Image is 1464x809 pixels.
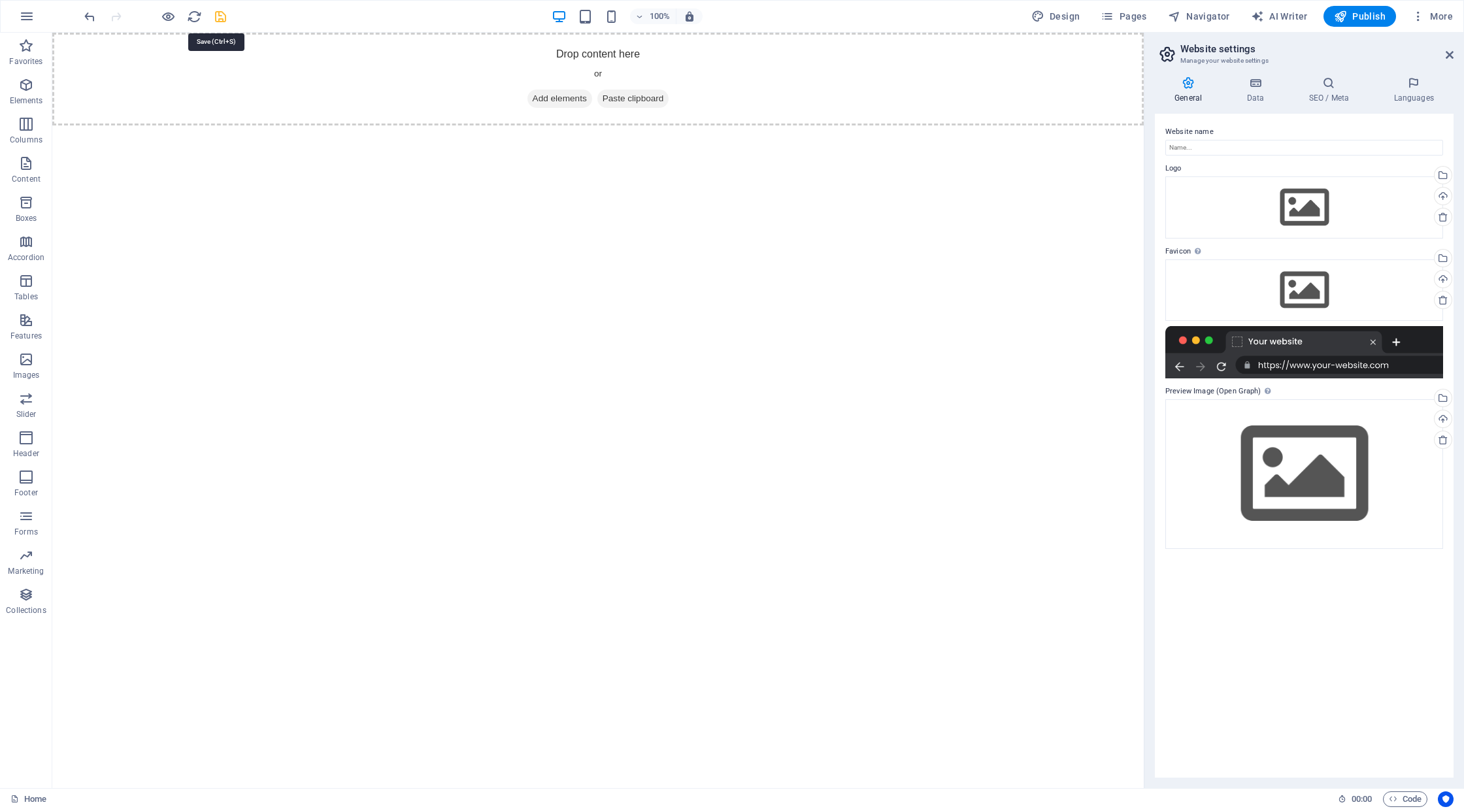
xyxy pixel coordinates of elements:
h4: Languages [1374,76,1454,104]
span: Design [1031,10,1080,23]
span: 00 00 [1352,791,1372,807]
button: 100% [630,8,676,24]
div: Design (Ctrl+Alt+Y) [1026,6,1086,27]
button: undo [82,8,97,24]
p: Footer [14,487,38,498]
p: Collections [6,605,46,616]
h4: SEO / Meta [1289,76,1374,104]
p: Images [13,370,40,380]
button: More [1406,6,1458,27]
button: Pages [1095,6,1152,27]
h3: Manage your website settings [1180,55,1427,67]
button: Publish [1323,6,1396,27]
h6: Session time [1338,791,1372,807]
h4: General [1155,76,1227,104]
h4: Data [1227,76,1289,104]
button: Navigator [1163,6,1235,27]
button: Usercentrics [1438,791,1454,807]
p: Elements [10,95,43,106]
i: Reload page [187,9,202,24]
span: More [1412,10,1453,23]
span: Navigator [1168,10,1230,23]
i: On resize automatically adjust zoom level to fit chosen device. [684,10,695,22]
a: Click to cancel selection. Double-click to open Pages [10,791,46,807]
p: Boxes [16,213,37,223]
p: Favorites [9,56,42,67]
button: reload [186,8,202,24]
input: Name... [1165,140,1443,156]
p: Content [12,174,41,184]
p: Slider [16,409,37,420]
button: AI Writer [1246,6,1313,27]
p: Columns [10,135,42,145]
div: Select files from the file manager, stock photos, or upload file(s) [1165,176,1443,238]
span: Code [1389,791,1422,807]
span: : [1361,794,1363,804]
button: Click here to leave preview mode and continue editing [160,8,176,24]
p: Features [10,331,42,341]
span: Paste clipboard [545,57,617,75]
h6: 100% [650,8,671,24]
button: Code [1383,791,1427,807]
i: Undo: Change description (Ctrl+Z) [82,9,97,24]
h2: Website settings [1180,43,1454,55]
button: save [212,8,228,24]
span: Publish [1334,10,1386,23]
label: Preview Image (Open Graph) [1165,384,1443,399]
label: Website name [1165,124,1443,140]
button: Design [1026,6,1086,27]
div: Select files from the file manager, stock photos, or upload file(s) [1165,399,1443,549]
p: Tables [14,291,38,302]
div: Select files from the file manager, stock photos, or upload file(s) [1165,259,1443,321]
label: Favicon [1165,244,1443,259]
span: AI Writer [1251,10,1308,23]
p: Accordion [8,252,44,263]
p: Marketing [8,566,44,576]
label: Logo [1165,161,1443,176]
span: Add elements [475,57,540,75]
p: Header [13,448,39,459]
span: Pages [1101,10,1146,23]
p: Forms [14,527,38,537]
